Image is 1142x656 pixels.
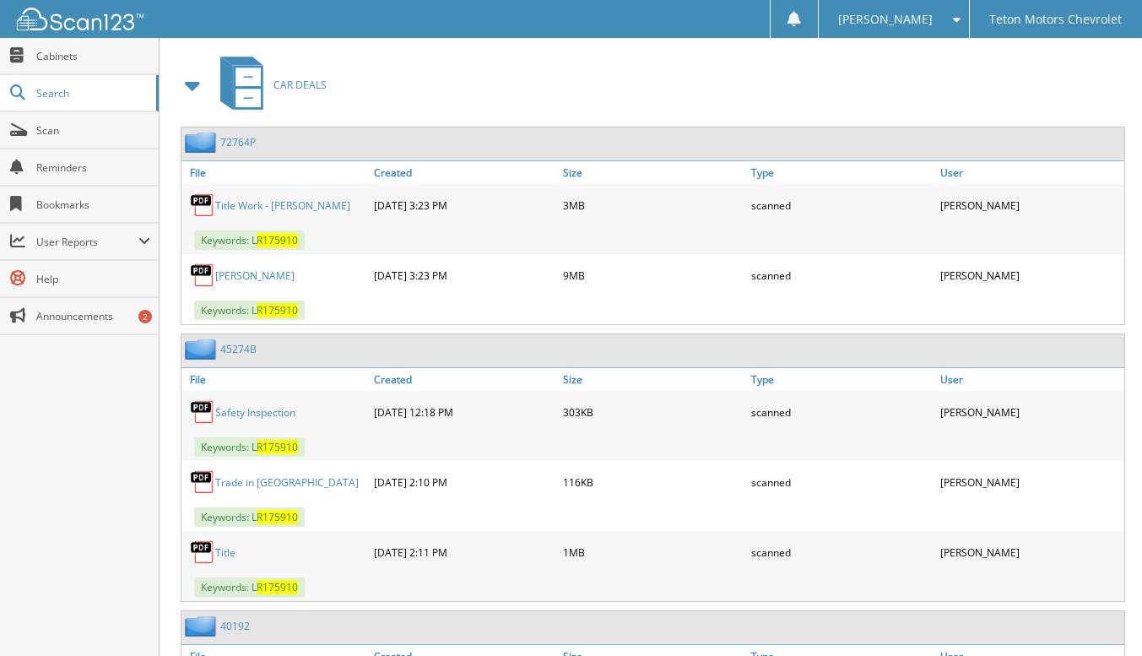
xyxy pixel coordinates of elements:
span: Cabinets [36,49,150,63]
span: R175910 [257,510,298,524]
div: [DATE] 3:23 PM [370,188,558,222]
span: Bookmarks [36,198,150,212]
a: Title Work - [PERSON_NAME] [215,198,350,213]
a: 72764P [220,135,256,149]
span: Announcements [36,309,150,323]
img: folder2.png [185,132,220,153]
a: File [181,368,370,391]
span: Scan [36,123,150,138]
img: folder2.png [185,339,220,360]
div: 2 [138,310,152,323]
div: [DATE] 2:11 PM [370,535,558,569]
img: PDF.png [190,539,215,565]
span: R175910 [257,580,298,594]
img: PDF.png [190,192,215,218]
div: [PERSON_NAME] [936,395,1124,429]
div: scanned [747,188,935,222]
div: [PERSON_NAME] [936,258,1124,292]
div: [DATE] 12:18 PM [370,395,558,429]
div: scanned [747,395,935,429]
span: R175910 [257,440,298,454]
a: 45274B [220,342,257,356]
div: 9MB [559,258,747,292]
img: PDF.png [190,399,215,425]
a: Type [747,161,935,184]
a: [PERSON_NAME] [215,268,295,283]
a: User [936,368,1124,391]
span: Keywords: L [194,301,305,320]
a: User [936,161,1124,184]
span: Search [36,86,148,100]
a: Size [559,368,747,391]
div: [DATE] 2:10 PM [370,465,558,499]
a: 40192 [220,619,250,633]
span: Keywords: L [194,507,305,527]
img: PDF.png [190,263,215,288]
div: [DATE] 3:23 PM [370,258,558,292]
span: [PERSON_NAME] [838,14,933,24]
a: File [181,161,370,184]
span: Teton Motors Chevrolet [989,14,1122,24]
span: Help [36,272,150,286]
span: Reminders [36,160,150,175]
div: [PERSON_NAME] [936,465,1124,499]
a: Size [559,161,747,184]
div: scanned [747,258,935,292]
div: scanned [747,465,935,499]
div: scanned [747,535,935,569]
a: Safety Inspection [215,405,295,420]
span: Keywords: L [194,437,305,457]
span: User Reports [36,235,138,249]
a: CAR DEALS [210,52,327,118]
a: Created [370,161,558,184]
img: folder2.png [185,615,220,637]
span: Keywords: L [194,577,305,597]
a: Title [215,545,235,560]
span: Keywords: L [194,230,305,250]
div: [PERSON_NAME] [936,535,1124,569]
div: 303KB [559,395,747,429]
div: 116KB [559,465,747,499]
span: R175910 [257,233,298,247]
div: 1MB [559,535,747,569]
img: scan123-logo-white.svg [17,8,143,30]
span: R175910 [257,303,298,317]
div: 3MB [559,188,747,222]
a: Type [747,368,935,391]
a: Created [370,368,558,391]
span: CAR DEALS [273,78,327,92]
div: [PERSON_NAME] [936,188,1124,222]
a: Trade in [GEOGRAPHIC_DATA] [215,475,359,490]
img: PDF.png [190,469,215,495]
